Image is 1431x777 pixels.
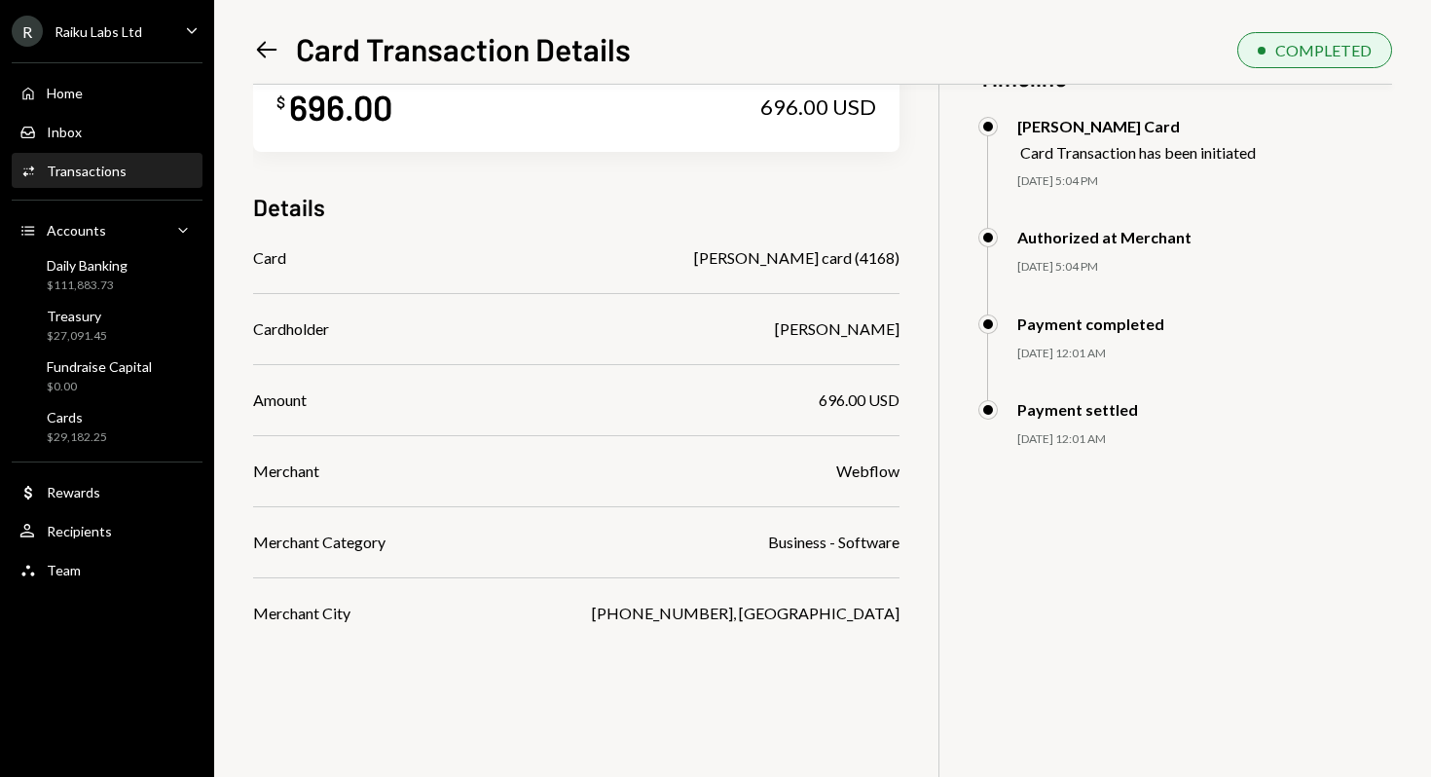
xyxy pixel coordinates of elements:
div: [PERSON_NAME] Card [1017,117,1256,135]
div: 696.00 USD [760,93,876,121]
div: Home [47,85,83,101]
h1: Card Transaction Details [296,29,631,68]
div: [DATE] 12:01 AM [1017,431,1392,448]
a: Accounts [12,212,202,247]
a: Treasury$27,091.45 [12,302,202,349]
div: [PERSON_NAME] [775,317,899,341]
div: [DATE] 5:04 PM [1017,173,1392,190]
div: Raiku Labs Ltd [55,23,142,40]
div: Inbox [47,124,82,140]
div: Webflow [836,460,899,483]
div: [PHONE_NUMBER], [GEOGRAPHIC_DATA] [592,602,899,625]
div: Merchant Category [253,531,385,554]
div: Payment completed [1017,314,1164,333]
div: Payment settled [1017,400,1138,419]
div: Authorized at Merchant [1017,228,1192,246]
a: Team [12,552,202,587]
div: $27,091.45 [47,328,107,345]
div: Fundraise Capital [47,358,152,375]
a: Rewards [12,474,202,509]
div: COMPLETED [1275,41,1372,59]
div: [DATE] 12:01 AM [1017,346,1392,362]
div: Business - Software [768,531,899,554]
div: Treasury [47,308,107,324]
div: Rewards [47,484,100,500]
a: Recipients [12,513,202,548]
h3: Details [253,191,325,223]
div: Amount [253,388,307,412]
a: Inbox [12,114,202,149]
div: R [12,16,43,47]
div: Accounts [47,222,106,239]
div: 696.00 [289,85,392,129]
div: $111,883.73 [47,277,128,294]
div: $29,182.25 [47,429,107,446]
div: $0.00 [47,379,152,395]
a: Home [12,75,202,110]
div: Daily Banking [47,257,128,274]
div: Merchant City [253,602,350,625]
div: $ [276,92,285,112]
div: Cardholder [253,317,329,341]
a: Fundraise Capital$0.00 [12,352,202,399]
div: Team [47,562,81,578]
div: Card [253,246,286,270]
div: 696.00 USD [819,388,899,412]
div: [PERSON_NAME] card (4168) [694,246,899,270]
div: [DATE] 5:04 PM [1017,259,1392,276]
div: Cards [47,409,107,425]
div: Merchant [253,460,319,483]
div: Recipients [47,523,112,539]
a: Transactions [12,153,202,188]
a: Daily Banking$111,883.73 [12,251,202,298]
a: Cards$29,182.25 [12,403,202,450]
div: Card Transaction has been initiated [1020,143,1256,162]
div: Transactions [47,163,127,179]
